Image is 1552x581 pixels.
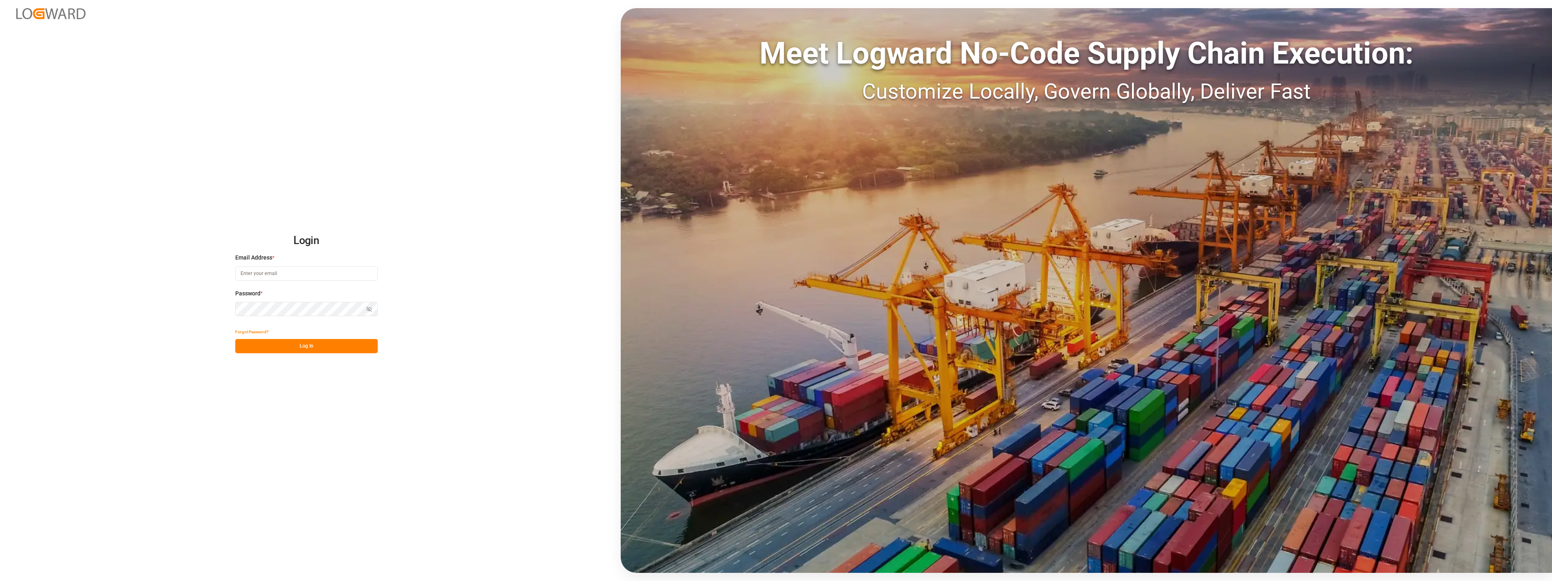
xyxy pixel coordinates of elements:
img: Logward_new_orange.png [16,8,85,19]
span: Password [235,289,260,298]
h2: Login [235,228,378,254]
input: Enter your email [235,266,378,281]
button: Forgot Password? [235,325,269,339]
div: Customize Locally, Govern Globally, Deliver Fast [621,76,1552,108]
div: Meet Logward No-Code Supply Chain Execution: [621,31,1552,76]
button: Log In [235,339,378,353]
span: Email Address [235,253,272,262]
